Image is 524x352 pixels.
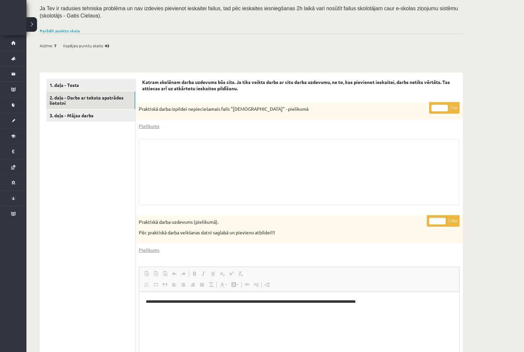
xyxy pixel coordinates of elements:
a: Цвет фона [229,280,241,289]
a: Вставить / удалить маркированный список [151,280,160,289]
strong: Katram skolēnam darba uzdevums būs cits. Ja tiks veikts darbs ar citu darba uzdevumu, ne to, kas ... [142,79,450,92]
p: Praktiskā darba uzdevums (pielikumā). [139,219,426,225]
a: Parādīt punktu skalu [40,28,80,33]
p: Praktiskā darba izpildei nepieciešamais fails "[DEMOGRAPHIC_DATA]" - pielikumā [139,106,426,112]
span: 43 [105,41,109,51]
a: Вставить из Word [160,269,170,278]
span: Atzīme: [40,41,53,51]
a: Вставить/Редактировать ссылку (Ctrl+K) [242,280,252,289]
a: По центру [179,280,188,289]
a: Убрать форматирование [236,269,245,278]
span: Kopējais punktu skaits: [63,41,104,51]
a: Вставить только текст (Ctrl+Shift+V) [151,269,160,278]
a: Вставить (Ctrl+V) [142,269,151,278]
a: По ширине [197,280,207,289]
a: Подстрочный индекс [218,269,227,278]
p: / 28p [427,215,460,227]
a: Pielikums [139,123,159,130]
a: По левому краю [170,280,179,289]
a: Убрать ссылку [252,280,261,289]
a: По правому краю [188,280,197,289]
a: Вставить разрыв страницы для печати [262,280,272,289]
a: Повторить (Ctrl+Y) [179,269,188,278]
span: 7 [54,41,57,51]
a: Rīgas 1. Tālmācības vidusskola [7,12,26,28]
span: Ja Tev ir radusies tehniska problēma un nav izdevies pievienot ieskaitei failus, tad pēc ieskaite... [40,6,458,19]
p: / 0p [429,102,460,114]
a: Подчеркнутый (Ctrl+U) [208,269,218,278]
p: Pēc praktiskā darba veikšanas datni saglabā un pievieno atbildei!!! [139,229,426,236]
a: Надстрочный индекс [227,269,236,278]
a: Цитата [160,280,170,289]
a: Математика [207,280,216,289]
a: 2. daļa - Darbs ar teksta apstrādes lietotni [46,92,135,109]
a: Цвет текста [218,280,229,289]
a: Курсив (Ctrl+I) [199,269,208,278]
a: Отменить (Ctrl+Z) [170,269,179,278]
a: Pielikums [139,247,159,254]
a: Вставить / удалить нумерованный список [142,280,151,289]
a: 3. daļa - Mājas darbs [46,109,135,122]
a: Полужирный (Ctrl+B) [190,269,199,278]
a: 1. daļa - Tests [46,79,135,91]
